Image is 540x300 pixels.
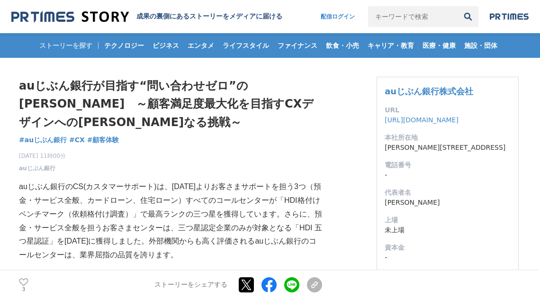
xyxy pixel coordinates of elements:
dt: 資本金 [385,243,511,253]
a: ライフスタイル [219,33,273,58]
dd: 未上場 [385,225,511,235]
p: ストーリーをシェアする [154,281,227,290]
a: 医療・健康 [419,33,459,58]
span: #CX [69,136,85,144]
span: ライフスタイル [219,41,273,50]
span: ファイナンス [274,41,321,50]
a: テクノロジー [100,33,148,58]
span: キャリア・教育 [364,41,418,50]
dt: 上場 [385,215,511,225]
button: 検索 [458,6,478,27]
a: エンタメ [184,33,218,58]
span: #顧客体験 [87,136,119,144]
a: 飲食・小売 [322,33,363,58]
span: エンタメ [184,41,218,50]
a: #CX [69,135,85,145]
dd: [PERSON_NAME][STREET_ADDRESS] [385,143,511,153]
img: 成果の裏側にあるストーリーをメディアに届ける [11,10,129,23]
a: キャリア・教育 [364,33,418,58]
span: 施設・団体 [460,41,501,50]
dt: 電話番号 [385,160,511,170]
a: #顧客体験 [87,135,119,145]
h1: auじぶん銀行が目指す“問い合わせゼロ”の[PERSON_NAME] ～顧客満足度最大化を目指すCXデザインへの[PERSON_NAME]なる挑戦～ [19,77,322,131]
span: ビジネス [149,41,183,50]
h2: 成果の裏側にあるストーリーをメディアに届ける [136,12,282,21]
p: auじぶん銀行のCS(カスタマーサポート)は、[DATE]よりお客さまサポートを担う3つ（預金・サービス全般、カードローン、住宅ローン）すべてのコールセンターが「HDI格付けベンチマーク（依頼格... [19,180,322,262]
a: [URL][DOMAIN_NAME] [385,116,459,124]
span: テクノロジー [100,41,148,50]
span: 医療・健康 [419,41,459,50]
span: #auじぶん銀行 [19,136,67,144]
a: auじぶん銀行株式会社 [385,86,473,96]
img: prtimes [490,13,529,20]
a: 成果の裏側にあるストーリーをメディアに届ける 成果の裏側にあるストーリーをメディアに届ける [11,10,282,23]
dd: [PERSON_NAME] [385,198,511,208]
dt: 本社所在地 [385,133,511,143]
a: auじぶん銀行 [19,164,55,173]
a: 施設・団体 [460,33,501,58]
span: [DATE] 11時00分 [19,152,66,160]
a: #auじぶん銀行 [19,135,67,145]
a: ファイナンス [274,33,321,58]
dd: - [385,170,511,180]
p: 3 [19,287,28,292]
span: 飲食・小売 [322,41,363,50]
dt: 代表者名 [385,188,511,198]
input: キーワードで検索 [368,6,458,27]
a: ビジネス [149,33,183,58]
dt: URL [385,105,511,115]
a: 配信ログイン [311,6,364,27]
dd: - [385,253,511,263]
